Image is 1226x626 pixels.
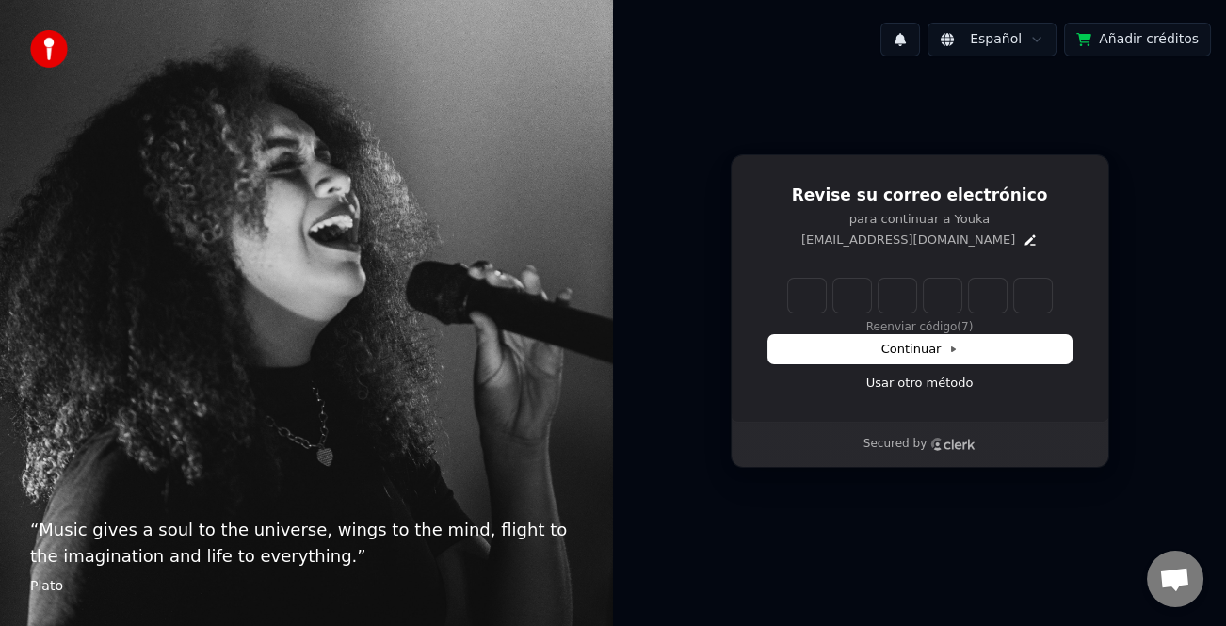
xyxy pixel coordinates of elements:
[30,30,68,68] img: youka
[801,232,1015,249] p: [EMAIL_ADDRESS][DOMAIN_NAME]
[1023,233,1038,248] button: Edit
[768,185,1072,207] h1: Revise su correo electrónico
[768,211,1072,228] p: para continuar a Youka
[930,438,976,451] a: Clerk logo
[1064,23,1211,56] button: Añadir créditos
[788,279,1052,313] input: Enter verification code
[881,341,959,358] span: Continuar
[768,335,1072,363] button: Continuar
[30,577,583,596] footer: Plato
[1147,551,1203,607] a: Chat abierto
[30,517,583,570] p: “ Music gives a soul to the universe, wings to the mind, flight to the imagination and life to ev...
[866,375,974,392] a: Usar otro método
[863,437,927,452] p: Secured by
